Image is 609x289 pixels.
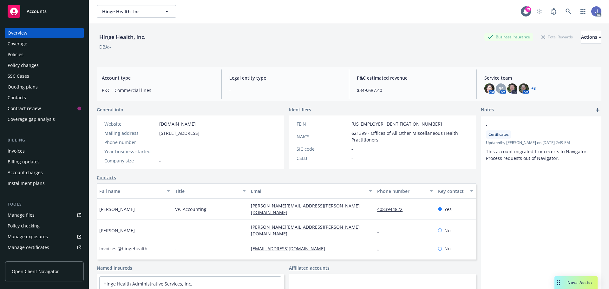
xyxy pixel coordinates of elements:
[435,183,476,199] button: Key contact
[99,227,135,234] span: [PERSON_NAME]
[8,210,35,220] div: Manage files
[481,116,601,167] div: -CertificatesUpdatedby [PERSON_NAME] on [DATE] 2:49 PMThis account migrated from ecerts to Naviga...
[12,268,59,275] span: Open Client Navigator
[351,146,353,152] span: -
[251,224,360,237] a: [PERSON_NAME][EMAIL_ADDRESS][PERSON_NAME][DOMAIN_NAME]
[159,157,161,164] span: -
[351,121,442,127] span: [US_EMPLOYER_IDENTIFICATION_NUMBER]
[5,232,84,242] a: Manage exposures
[102,8,157,15] span: Hinge Health, Inc.
[5,137,84,143] div: Billing
[97,265,132,271] a: Named insureds
[5,114,84,124] a: Coverage gap analysis
[486,122,580,128] span: -
[99,188,163,194] div: Full name
[104,121,157,127] div: Website
[297,146,349,152] div: SIC code
[248,183,375,199] button: Email
[229,75,341,81] span: Legal entity type
[498,85,504,92] span: BS
[8,167,43,178] div: Account charges
[8,71,29,81] div: SSC Cases
[8,39,27,49] div: Coverage
[5,82,84,92] a: Quoting plans
[251,188,365,194] div: Email
[594,106,601,114] a: add
[104,148,157,155] div: Year business started
[297,155,349,161] div: CSLB
[5,167,84,178] a: Account charges
[159,148,161,155] span: -
[377,227,384,233] a: -
[5,3,84,20] a: Accounts
[175,188,239,194] div: Title
[97,5,176,18] button: Hinge Health, Inc.
[484,33,533,41] div: Business Insurance
[357,75,469,81] span: P&C estimated revenue
[5,60,84,70] a: Policy changes
[538,33,576,41] div: Total Rewards
[97,106,123,113] span: General info
[159,139,161,146] span: -
[104,130,157,136] div: Mailing address
[444,227,450,234] span: No
[562,5,575,18] a: Search
[554,276,562,289] div: Drag to move
[567,280,593,285] span: Nova Assist
[486,140,596,146] span: Updated by [PERSON_NAME] on [DATE] 2:49 PM
[488,132,509,137] span: Certificates
[5,93,84,103] a: Contacts
[97,174,116,181] a: Contacts
[484,83,494,94] img: photo
[289,265,330,271] a: Affiliated accounts
[104,157,157,164] div: Company size
[8,82,38,92] div: Quoting plans
[444,206,452,213] span: Yes
[525,6,531,12] div: 79
[8,157,40,167] div: Billing updates
[8,103,41,114] div: Contract review
[5,146,84,156] a: Invoices
[103,281,192,287] a: Hinge Health Administrative Services, Inc.
[5,71,84,81] a: SSC Cases
[507,83,517,94] img: photo
[297,133,349,140] div: NAICS
[175,227,177,234] span: -
[27,9,47,14] span: Accounts
[8,28,27,38] div: Overview
[591,6,601,16] img: photo
[533,5,546,18] a: Start snowing
[5,157,84,167] a: Billing updates
[357,87,469,94] span: $349,687.40
[438,188,466,194] div: Key contact
[481,106,494,114] span: Notes
[99,206,135,213] span: [PERSON_NAME]
[8,221,40,231] div: Policy checking
[5,221,84,231] a: Policy checking
[173,183,248,199] button: Title
[99,43,111,50] div: DBA: -
[444,245,450,252] span: No
[8,253,40,263] div: Manage claims
[5,49,84,60] a: Policies
[5,253,84,263] a: Manage claims
[8,93,26,103] div: Contacts
[251,246,330,252] a: [EMAIL_ADDRESS][DOMAIN_NAME]
[289,106,311,113] span: Identifiers
[531,87,536,90] a: +8
[102,75,214,81] span: Account type
[229,87,341,94] span: -
[297,121,349,127] div: FEIN
[377,206,408,212] a: 4083944822
[8,146,25,156] div: Invoices
[351,155,353,161] span: -
[377,246,384,252] a: -
[159,130,200,136] span: [STREET_ADDRESS]
[581,31,601,43] button: Actions
[5,201,84,207] div: Tools
[351,130,468,143] span: 621399 - Offices of All Other Miscellaneous Health Practitioners
[5,178,84,188] a: Installment plans
[175,245,177,252] span: -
